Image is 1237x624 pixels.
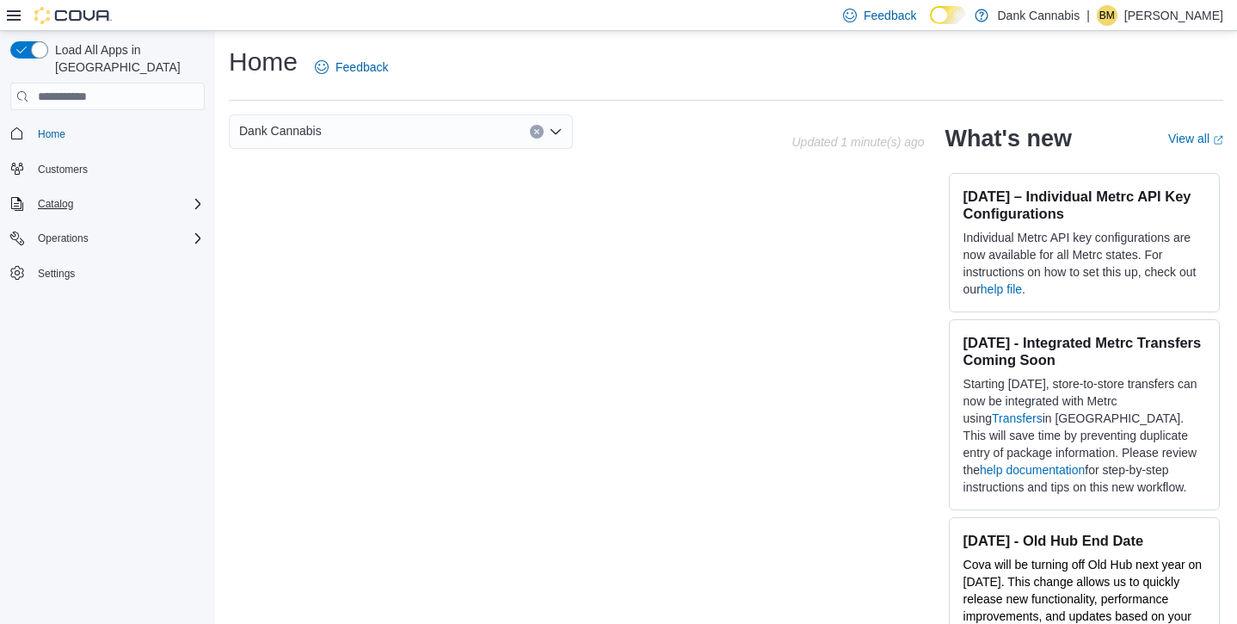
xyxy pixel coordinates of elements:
[1086,5,1090,26] p: |
[31,228,95,249] button: Operations
[930,24,931,25] span: Dark Mode
[791,135,924,149] p: Updated 1 minute(s) ago
[3,226,212,250] button: Operations
[981,282,1022,296] a: help file
[980,463,1085,477] a: help documentation
[3,157,212,182] button: Customers
[31,159,95,180] a: Customers
[963,375,1205,496] p: Starting [DATE], store-to-store transfers can now be integrated with Metrc using in [GEOGRAPHIC_D...
[48,41,205,76] span: Load All Apps in [GEOGRAPHIC_DATA]
[1124,5,1223,26] p: [PERSON_NAME]
[864,7,916,24] span: Feedback
[997,5,1080,26] p: Dank Cannabis
[963,532,1205,549] h3: [DATE] - Old Hub End Date
[930,6,966,24] input: Dark Mode
[239,120,322,141] span: Dank Cannabis
[38,127,65,141] span: Home
[963,188,1205,222] h3: [DATE] – Individual Metrc API Key Configurations
[38,163,88,176] span: Customers
[31,124,72,145] a: Home
[992,411,1043,425] a: Transfers
[1213,135,1223,145] svg: External link
[1168,132,1223,145] a: View allExternal link
[963,229,1205,298] p: Individual Metrc API key configurations are now available for all Metrc states. For instructions ...
[38,232,89,245] span: Operations
[31,194,205,214] span: Catalog
[229,45,298,79] h1: Home
[3,261,212,286] button: Settings
[31,263,205,284] span: Settings
[3,192,212,216] button: Catalog
[1099,5,1115,26] span: BM
[31,158,205,180] span: Customers
[945,125,1072,152] h2: What's new
[549,125,563,139] button: Open list of options
[3,120,212,145] button: Home
[335,59,388,76] span: Feedback
[31,194,80,214] button: Catalog
[308,50,395,84] a: Feedback
[530,125,544,139] button: Clear input
[34,7,112,24] img: Cova
[38,197,73,211] span: Catalog
[10,114,205,331] nav: Complex example
[31,122,205,144] span: Home
[38,267,75,281] span: Settings
[31,228,205,249] span: Operations
[1097,5,1117,26] div: Brookelan Meier
[963,334,1205,368] h3: [DATE] - Integrated Metrc Transfers Coming Soon
[31,263,82,284] a: Settings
